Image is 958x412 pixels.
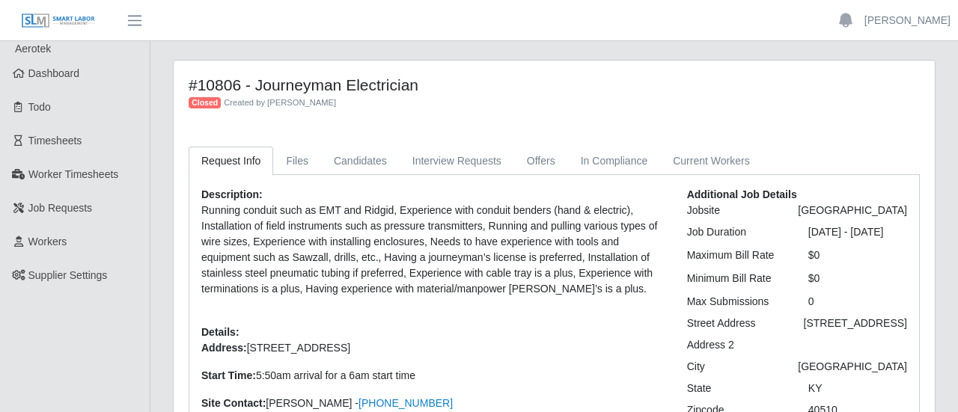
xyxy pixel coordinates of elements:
b: Description: [201,188,263,200]
span: Workers [28,236,67,247]
span: Created by [PERSON_NAME] [224,98,336,107]
h4: #10806 - Journeyman Electrician [189,76,731,94]
div: Jobsite [676,203,787,218]
span: Supplier Settings [28,269,108,281]
a: [PHONE_NUMBER] [359,397,453,409]
a: Offers [514,147,568,176]
b: Details: [201,326,239,338]
p: Running conduit such as EMT and Ridgid, Experience with conduit benders (hand & electric), Instal... [201,203,665,297]
div: Minimum Bill Rate [676,271,797,286]
div: KY [797,381,918,396]
div: [STREET_ADDRESS] [793,316,918,331]
div: City [676,359,787,375]
div: State [676,381,797,396]
b: Additional Job Details [687,188,797,200]
div: Job Duration [676,224,797,240]
div: $0 [797,247,918,263]
span: Closed [189,97,221,109]
span: Aerotek [15,43,51,55]
span: Job Requests [28,202,93,214]
div: [GEOGRAPHIC_DATA] [787,203,918,218]
a: [PERSON_NAME] [864,13,951,28]
strong: Start Time: [201,369,256,381]
a: In Compliance [568,147,661,176]
span: [STREET_ADDRESS] [247,342,350,354]
p: 5:50am arrival for a 6am start time [201,368,665,384]
span: Worker Timesheets [28,168,118,180]
a: Interview Requests [400,147,514,176]
div: 0 [797,294,918,310]
a: Request Info [189,147,273,176]
strong: Address: [201,342,247,354]
p: [PERSON_NAME] - [201,396,665,411]
img: SLM Logo [21,13,96,29]
span: Timesheets [28,135,82,147]
div: $0 [797,271,918,286]
span: Todo [28,101,51,113]
a: Files [273,147,321,176]
a: Current Workers [660,147,762,176]
div: [DATE] - [DATE] [797,224,918,240]
a: Candidates [321,147,400,176]
div: Max Submissions [676,294,797,310]
div: Maximum Bill Rate [676,247,797,263]
div: Address 2 [676,337,797,353]
div: Street Address [676,316,793,331]
span: Dashboard [28,67,80,79]
div: [GEOGRAPHIC_DATA] [787,359,918,375]
strong: Site Contact: [201,397,266,409]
